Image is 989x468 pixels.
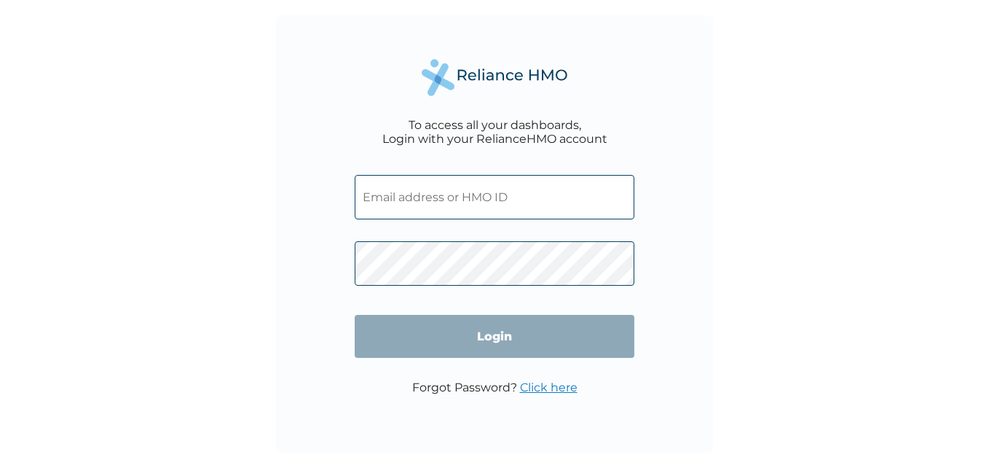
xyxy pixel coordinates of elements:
[355,175,634,219] input: Email address or HMO ID
[412,381,578,394] p: Forgot Password?
[422,59,567,96] img: Reliance Health's Logo
[382,118,607,146] div: To access all your dashboards, Login with your RelianceHMO account
[355,315,634,358] input: Login
[520,381,578,394] a: Click here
